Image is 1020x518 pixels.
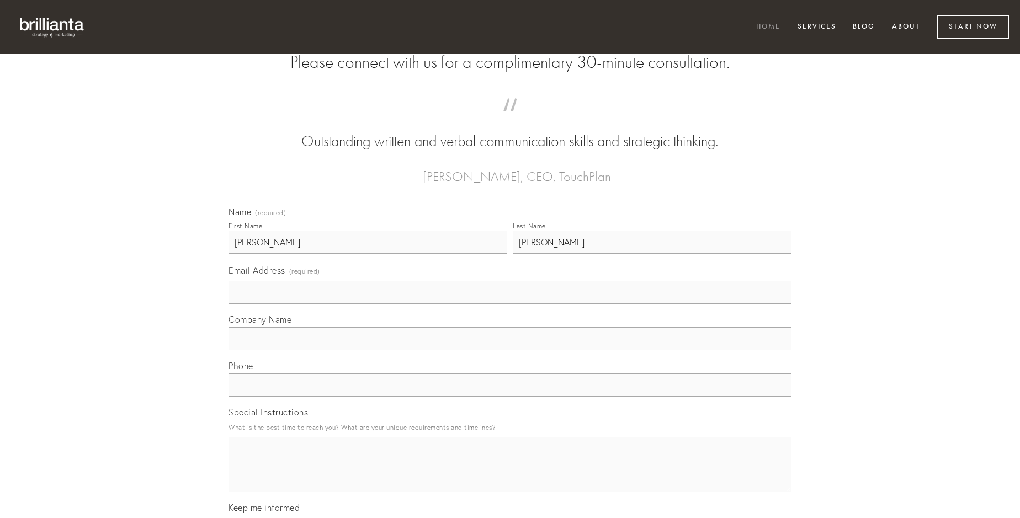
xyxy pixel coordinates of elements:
[790,18,843,36] a: Services
[255,210,286,216] span: (required)
[246,152,774,188] figcaption: — [PERSON_NAME], CEO, TouchPlan
[229,407,308,418] span: Special Instructions
[229,222,262,230] div: First Name
[937,15,1009,39] a: Start Now
[11,11,94,43] img: brillianta - research, strategy, marketing
[749,18,788,36] a: Home
[246,109,774,131] span: “
[513,222,546,230] div: Last Name
[229,314,291,325] span: Company Name
[229,502,300,513] span: Keep me informed
[246,109,774,152] blockquote: Outstanding written and verbal communication skills and strategic thinking.
[885,18,927,36] a: About
[229,52,791,73] h2: Please connect with us for a complimentary 30-minute consultation.
[289,264,320,279] span: (required)
[229,360,253,371] span: Phone
[229,420,791,435] p: What is the best time to reach you? What are your unique requirements and timelines?
[229,265,285,276] span: Email Address
[229,206,251,217] span: Name
[846,18,882,36] a: Blog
